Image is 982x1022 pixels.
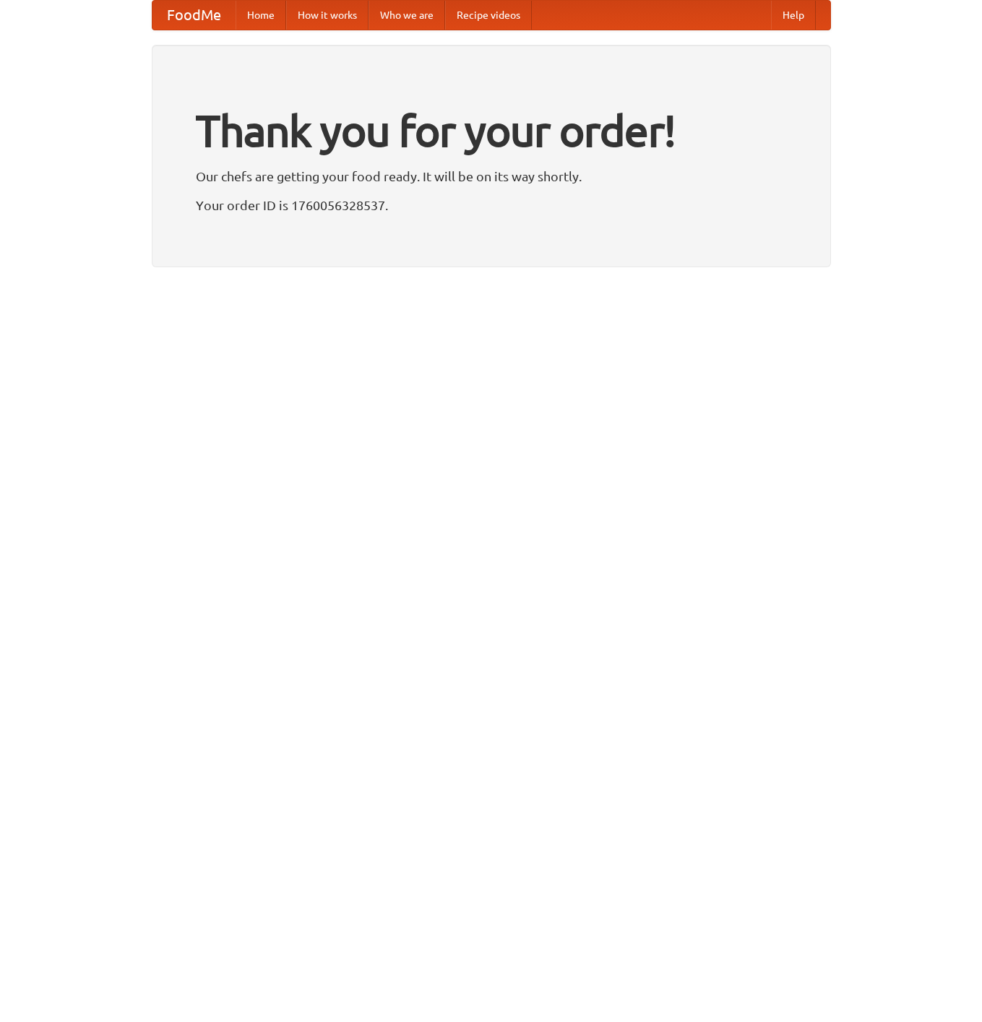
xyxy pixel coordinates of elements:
p: Your order ID is 1760056328537. [196,194,787,216]
a: FoodMe [152,1,236,30]
p: Our chefs are getting your food ready. It will be on its way shortly. [196,165,787,187]
a: How it works [286,1,369,30]
a: Home [236,1,286,30]
a: Help [771,1,816,30]
h1: Thank you for your order! [196,96,787,165]
a: Recipe videos [445,1,532,30]
a: Who we are [369,1,445,30]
